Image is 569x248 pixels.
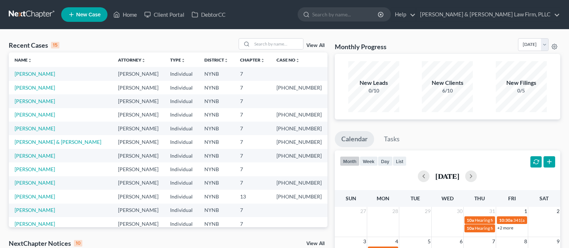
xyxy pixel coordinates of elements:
a: [PERSON_NAME] [15,221,55,227]
button: month [340,156,360,166]
div: New Filings [496,79,547,87]
span: Wed [442,195,454,201]
i: unfold_more [224,58,228,63]
td: [PERSON_NAME] [112,204,164,217]
td: 7 [234,176,271,190]
span: 10a [467,225,474,231]
td: NYNB [199,217,234,231]
i: unfold_more [181,58,185,63]
td: Individual [164,94,199,108]
i: unfold_more [260,58,265,63]
span: 10a [467,217,474,223]
span: Tue [411,195,420,201]
div: 0/5 [496,87,547,94]
td: Individual [164,190,199,203]
td: NYNB [199,149,234,162]
td: Individual [164,204,199,217]
td: Individual [164,176,199,190]
div: New Leads [348,79,399,87]
span: 5 [427,237,431,246]
td: [PHONE_NUMBER] [271,190,327,203]
div: NextChapter Notices [9,239,82,248]
td: 7 [234,94,271,108]
a: [PERSON_NAME] [15,180,55,186]
a: View All [306,241,325,246]
a: Help [391,8,416,21]
td: NYNB [199,162,234,176]
span: Thu [474,195,485,201]
a: [PERSON_NAME] [15,166,55,172]
div: 10 [74,240,82,247]
td: 7 [234,204,271,217]
td: [PERSON_NAME] [112,108,164,122]
span: 30 [456,207,463,216]
a: Chapterunfold_more [240,57,265,63]
a: [PERSON_NAME] & [PERSON_NAME] Law Firm, PLLC [416,8,560,21]
td: [PERSON_NAME] [112,122,164,135]
td: 7 [234,162,271,176]
a: Districtunfold_more [204,57,228,63]
a: [PERSON_NAME] [15,125,55,131]
td: Individual [164,108,199,122]
td: NYNB [199,122,234,135]
a: [PERSON_NAME] [15,71,55,77]
h2: [DATE] [435,172,459,180]
a: Nameunfold_more [15,57,32,63]
a: [PERSON_NAME] [15,207,55,213]
a: [PERSON_NAME] [15,84,55,91]
td: [PERSON_NAME] [112,149,164,162]
span: Hearing for [PERSON_NAME] [475,225,531,231]
td: [PERSON_NAME] [112,81,164,94]
td: NYNB [199,204,234,217]
span: 6 [459,237,463,246]
span: Mon [377,195,389,201]
td: NYNB [199,94,234,108]
span: Fri [508,195,516,201]
td: [PERSON_NAME] [112,94,164,108]
span: 31 [488,207,496,216]
td: NYNB [199,108,234,122]
div: New Clients [422,79,473,87]
td: [PERSON_NAME] [112,135,164,149]
span: 9 [556,237,560,246]
span: 4 [395,237,399,246]
span: Hearing for [PERSON_NAME]. [475,217,533,223]
td: NYNB [199,176,234,190]
a: [PERSON_NAME] [15,193,55,200]
a: [PERSON_NAME] [15,111,55,118]
td: [PERSON_NAME] [112,176,164,190]
td: [PHONE_NUMBER] [271,149,327,162]
td: Individual [164,122,199,135]
input: Search by name... [252,39,303,49]
span: New Case [76,12,101,17]
a: Attorneyunfold_more [118,57,146,63]
a: Typeunfold_more [170,57,185,63]
a: [PERSON_NAME] & [PERSON_NAME] [15,139,101,145]
td: [PERSON_NAME] [112,162,164,176]
span: 2 [556,207,560,216]
td: 7 [234,108,271,122]
td: Individual [164,217,199,231]
a: Home [110,8,141,21]
td: [PHONE_NUMBER] [271,81,327,94]
button: list [393,156,407,166]
td: Individual [164,135,199,149]
td: NYNB [199,81,234,94]
td: [PHONE_NUMBER] [271,122,327,135]
div: 6/10 [422,87,473,94]
span: 28 [392,207,399,216]
span: 7 [491,237,496,246]
a: Case Nounfold_more [276,57,300,63]
td: 7 [234,149,271,162]
i: unfold_more [295,58,300,63]
a: DebtorCC [188,8,229,21]
td: Individual [164,67,199,80]
span: 3 [362,237,367,246]
td: NYNB [199,190,234,203]
a: Client Portal [141,8,188,21]
td: [PHONE_NUMBER] [271,176,327,190]
span: Sun [346,195,356,201]
td: Individual [164,81,199,94]
i: unfold_more [141,58,146,63]
h3: Monthly Progress [335,42,386,51]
